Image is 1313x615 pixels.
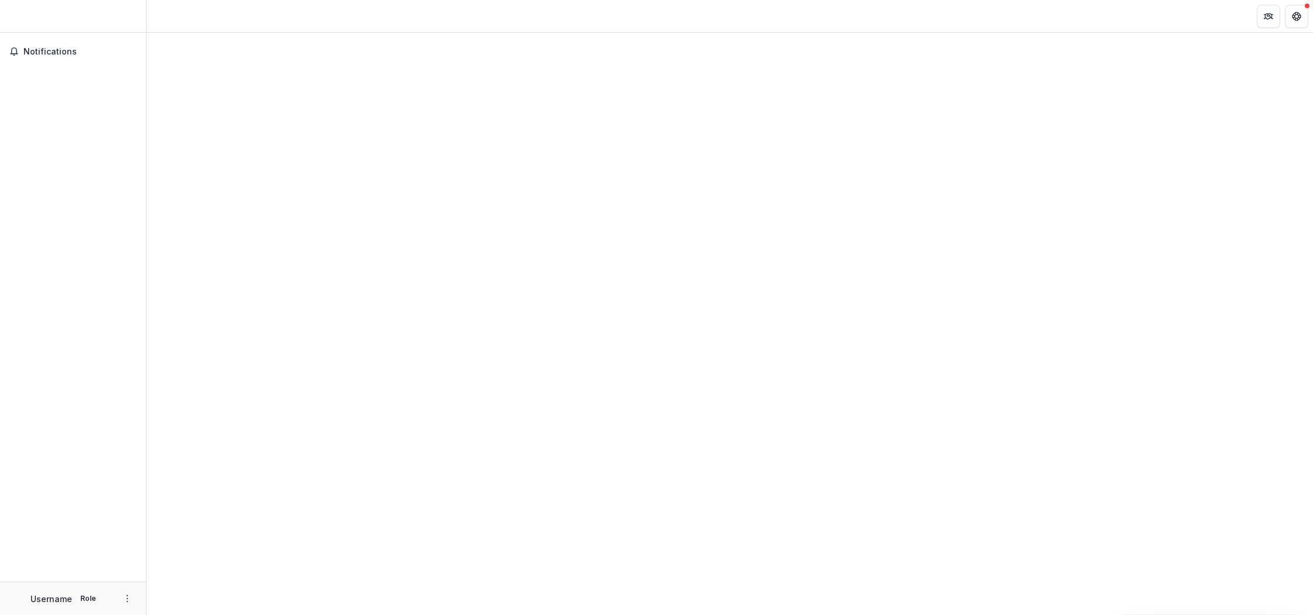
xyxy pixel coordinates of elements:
[1285,5,1308,28] button: Get Help
[23,47,137,57] span: Notifications
[5,42,141,61] button: Notifications
[30,593,72,605] p: Username
[120,592,134,606] button: More
[77,593,100,604] p: Role
[1257,5,1280,28] button: Partners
